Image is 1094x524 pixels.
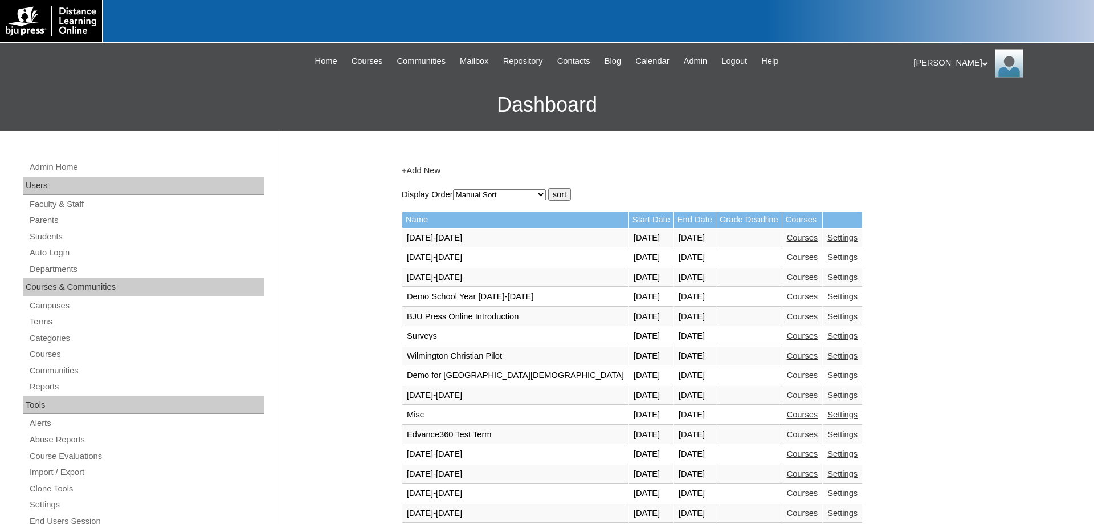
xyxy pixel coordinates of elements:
[913,49,1083,78] div: [PERSON_NAME]
[674,268,716,287] td: [DATE]
[674,212,716,228] td: End Date
[629,504,673,523] td: [DATE]
[716,212,782,228] td: Grade Deadline
[787,331,818,340] a: Courses
[787,449,818,458] a: Courses
[674,307,716,327] td: [DATE]
[674,287,716,307] td: [DATE]
[827,489,858,498] a: Settings
[6,6,96,36] img: logo-white.png
[28,160,264,174] a: Admin Home
[629,405,673,425] td: [DATE]
[6,79,1088,131] h3: Dashboard
[28,449,264,464] a: Course Evaluations
[674,465,716,484] td: [DATE]
[674,484,716,503] td: [DATE]
[397,55,446,68] span: Communities
[23,278,264,296] div: Courses & Communities
[827,410,858,419] a: Settings
[629,287,673,307] td: [DATE]
[827,449,858,458] a: Settings
[309,55,343,68] a: Home
[23,177,264,195] div: Users
[402,465,628,484] td: [DATE]-[DATE]
[629,445,673,464] td: [DATE]
[674,347,716,366] td: [DATE]
[402,248,628,267] td: [DATE]-[DATE]
[787,410,818,419] a: Courses
[402,347,628,366] td: Wilmington Christian Pilot
[28,364,264,378] a: Communities
[674,425,716,445] td: [DATE]
[28,315,264,329] a: Terms
[674,405,716,425] td: [DATE]
[629,307,673,327] td: [DATE]
[635,55,669,68] span: Calendar
[674,366,716,385] td: [DATE]
[827,391,858,400] a: Settings
[787,430,818,439] a: Courses
[629,484,673,503] td: [DATE]
[548,188,571,201] input: sort
[28,213,264,228] a: Parents
[402,405,628,425] td: Misc
[402,212,628,228] td: Name
[402,504,628,523] td: [DATE]-[DATE]
[629,327,673,346] td: [DATE]
[629,425,673,445] td: [DATE]
[402,287,628,307] td: Demo School Year [DATE]-[DATE]
[454,55,495,68] a: Mailbox
[402,188,966,201] form: Display Order
[28,331,264,346] a: Categories
[756,55,784,68] a: Help
[315,55,337,68] span: Home
[629,268,673,287] td: [DATE]
[674,504,716,523] td: [DATE]
[28,416,264,430] a: Alerts
[761,55,778,68] span: Help
[28,246,264,260] a: Auto Login
[787,233,818,242] a: Courses
[28,433,264,447] a: Abuse Reports
[787,292,818,301] a: Courses
[787,273,818,282] a: Courses
[684,55,708,68] span: Admin
[460,55,489,68] span: Mailbox
[787,391,818,400] a: Courses
[391,55,451,68] a: Communities
[787,351,818,360] a: Courses
[28,347,264,361] a: Courses
[346,55,389,68] a: Courses
[674,386,716,405] td: [DATE]
[402,445,628,464] td: [DATE]-[DATE]
[827,331,858,340] a: Settings
[630,55,675,68] a: Calendar
[827,430,858,439] a: Settings
[678,55,713,68] a: Admin
[28,299,264,313] a: Campuses
[787,469,818,478] a: Courses
[402,327,628,346] td: Surveys
[674,327,716,346] td: [DATE]
[552,55,596,68] a: Contacts
[402,268,628,287] td: [DATE]-[DATE]
[629,465,673,484] td: [DATE]
[28,482,264,496] a: Clone Tools
[599,55,627,68] a: Blog
[497,55,549,68] a: Repository
[402,229,628,248] td: [DATE]-[DATE]
[629,229,673,248] td: [DATE]
[787,371,818,380] a: Courses
[995,49,1023,78] img: Pam Miller / Distance Learning Online Staff
[827,469,858,478] a: Settings
[605,55,621,68] span: Blog
[402,425,628,445] td: Edvance360 Test Term
[402,366,628,385] td: Demo for [GEOGRAPHIC_DATA][DEMOGRAPHIC_DATA]
[23,396,264,415] div: Tools
[28,262,264,277] a: Departments
[28,465,264,480] a: Import / Export
[629,386,673,405] td: [DATE]
[629,212,673,228] td: Start Date
[674,229,716,248] td: [DATE]
[402,484,628,503] td: [DATE]-[DATE]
